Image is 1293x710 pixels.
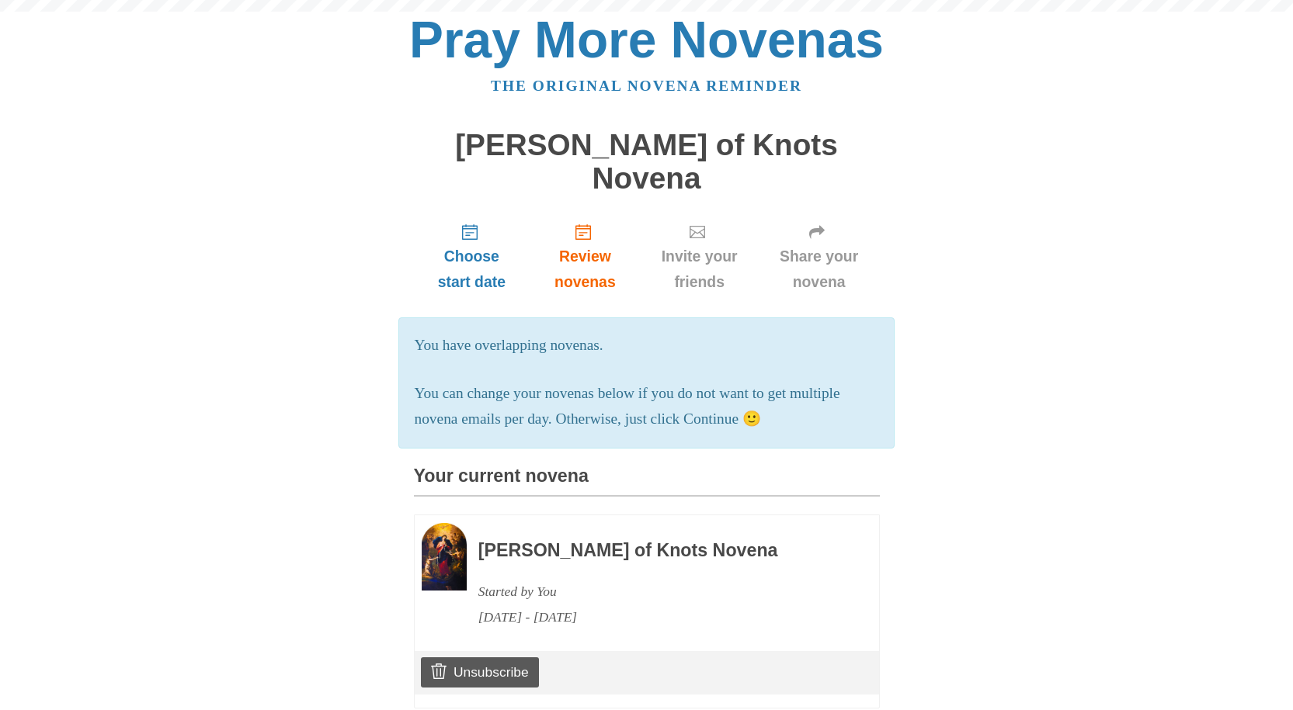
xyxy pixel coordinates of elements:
[656,244,743,295] span: Invite your friends
[478,579,837,604] div: Started by You
[414,210,530,303] a: Choose start date
[491,78,802,94] a: The original novena reminder
[415,381,879,432] p: You can change your novenas below if you do not want to get multiple novena emails per day. Other...
[478,604,837,630] div: [DATE] - [DATE]
[409,11,884,68] a: Pray More Novenas
[530,210,640,303] a: Review novenas
[545,244,624,295] span: Review novenas
[421,657,538,687] a: Unsubscribe
[641,210,759,303] a: Invite your friends
[422,523,467,591] img: Novena image
[429,244,515,295] span: Choose start date
[414,466,880,497] h3: Your current novena
[774,244,864,295] span: Share your novena
[478,541,837,561] h3: [PERSON_NAME] of Knots Novena
[414,129,880,195] h1: [PERSON_NAME] of Knots Novena
[759,210,880,303] a: Share your novena
[415,333,879,358] p: You have overlapping novenas.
